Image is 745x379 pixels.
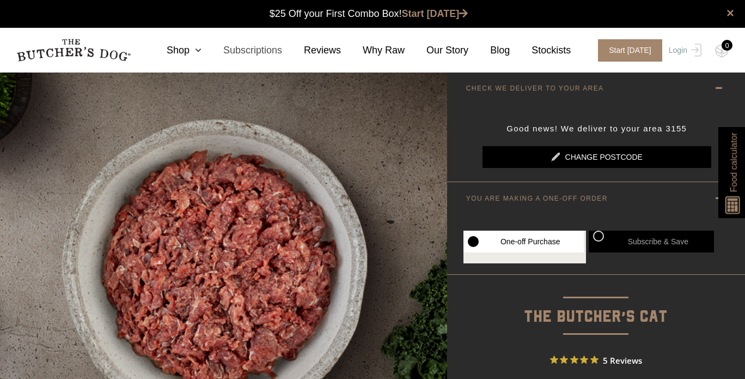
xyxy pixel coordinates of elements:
label: Subscribe & Save [589,231,714,252]
div: 0 [722,40,732,51]
label: One-off Purchase [463,231,584,252]
span: Good news! We deliver to your area 3155 [506,124,687,133]
img: TBD_Cart-Empty.png [715,44,729,58]
span: Food calculator [727,133,740,192]
span: Start [DATE] [598,39,662,62]
button: Rated 5 out of 5 stars from 5 reviews. Jump to reviews. [550,352,642,368]
a: CHECK WE DELIVER TO YOUR AREA [447,72,745,104]
a: Start [DATE] [587,39,666,62]
a: Change postcode [483,146,711,168]
a: Login [666,39,701,62]
a: Shop [145,43,201,58]
a: close [726,7,734,20]
a: Why Raw [341,43,405,58]
a: Stockists [510,43,571,58]
a: Blog [468,43,510,58]
a: Subscriptions [201,43,282,58]
p: The Butcher’s Cat [447,275,745,330]
a: Reviews [282,43,341,58]
p: YOU ARE MAKING A ONE-OFF ORDER [466,195,608,202]
span: 5 Reviews [603,352,642,368]
a: YOU ARE MAKING A ONE-OFF ORDER [447,182,745,214]
img: phoeniixx_pin_pencil_logo.png [551,153,565,161]
a: Start [DATE] [402,8,468,19]
p: CHECK WE DELIVER TO YOUR AREA [466,85,604,92]
a: Our Story [405,43,468,58]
